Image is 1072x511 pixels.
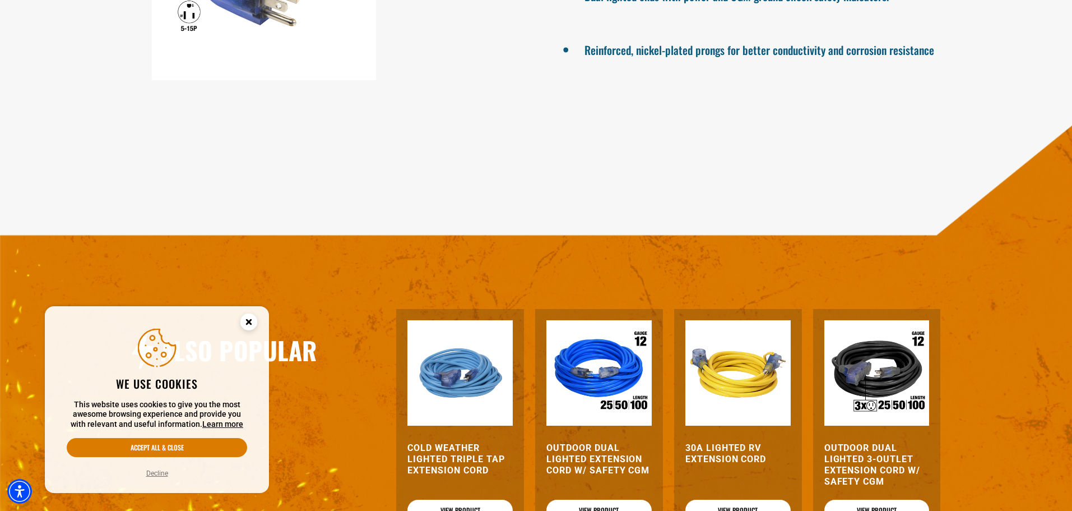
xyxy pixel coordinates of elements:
button: Close this option [229,306,269,341]
p: This website uses cookies to give you the most awesome browsing experience and provide you with r... [67,400,247,430]
img: Outdoor Dual Lighted Extension Cord w/ Safety CGM [546,320,652,426]
div: Accessibility Menu [7,479,32,504]
li: Reinforced, nickel-plated prongs for better conductivity and corrosion resistance [584,39,1033,59]
img: yellow [685,320,791,426]
a: Outdoor Dual Lighted Extension Cord w/ Safety CGM [546,443,652,476]
a: Outdoor Dual Lighted 3-Outlet Extension Cord w/ Safety CGM [824,443,930,487]
button: Accept all & close [67,438,247,457]
img: Outdoor Dual Lighted 3-Outlet Extension Cord w/ Safety CGM [824,320,930,426]
a: Cold Weather Lighted Triple Tap Extension Cord [407,443,513,476]
button: Decline [143,468,171,479]
a: 30A Lighted RV Extension Cord [685,443,791,465]
aside: Cookie Consent [45,306,269,494]
img: Light Blue [407,320,513,426]
h2: We use cookies [67,376,247,391]
a: This website uses cookies to give you the most awesome browsing experience and provide you with r... [202,420,243,429]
